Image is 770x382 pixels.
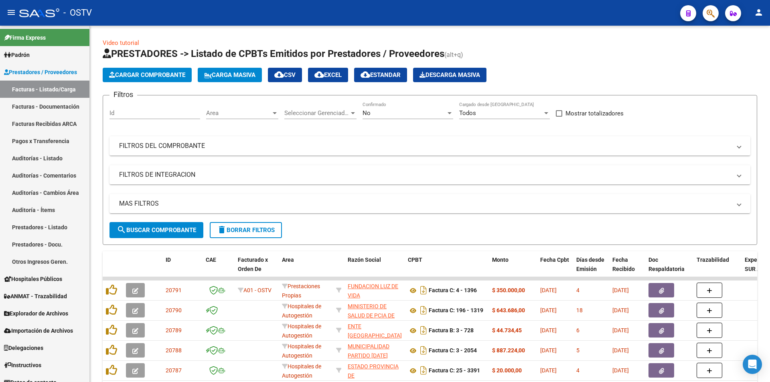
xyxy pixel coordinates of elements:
i: Descargar documento [418,344,429,357]
span: Trazabilidad [697,257,729,263]
span: Area [282,257,294,263]
strong: $ 643.686,00 [492,307,525,313]
span: CAE [206,257,216,263]
span: No [363,109,371,117]
span: [DATE] [540,287,557,293]
strong: Factura C: 4 - 1396 [429,287,477,294]
span: Hospitales de Autogestión [282,363,321,379]
span: Padrón [4,51,30,59]
span: Buscar Comprobante [117,226,196,234]
mat-panel-title: FILTROS DE INTEGRACION [119,170,731,179]
span: [DATE] [540,347,557,354]
span: [DATE] [540,307,557,313]
span: Prestaciones Propias [282,283,320,299]
button: CSV [268,68,302,82]
app-download-masive: Descarga masiva de comprobantes (adjuntos) [413,68,486,82]
span: PRESTADORES -> Listado de CPBTs Emitidos por Prestadores / Proveedores [103,48,444,59]
span: Explorador de Archivos [4,309,68,318]
span: 4 [576,367,580,374]
div: 30673377544 [348,362,401,379]
span: Borrar Filtros [217,226,275,234]
span: 20789 [166,327,182,333]
span: 20787 [166,367,182,374]
mat-icon: search [117,225,126,234]
div: 30999001242 [348,342,401,359]
span: Descarga Masiva [419,71,480,79]
span: Doc Respaldatoria [648,257,685,272]
span: Delegaciones [4,344,43,352]
button: EXCEL [308,68,348,82]
datatable-header-cell: Monto [489,251,537,287]
span: - OSTV [63,4,92,22]
span: Fecha Recibido [612,257,635,272]
span: Hospitales de Autogestión [282,323,321,339]
datatable-header-cell: CAE [203,251,235,287]
mat-icon: person [754,8,764,17]
mat-expansion-panel-header: FILTROS DEL COMPROBANTE [109,136,750,156]
span: Firma Express [4,33,46,42]
mat-panel-title: MAS FILTROS [119,199,731,208]
span: [DATE] [540,367,557,374]
span: Razón Social [348,257,381,263]
i: Descargar documento [418,304,429,317]
i: Descargar documento [418,324,429,337]
span: 20790 [166,307,182,313]
strong: Factura B: 3 - 728 [429,327,474,334]
button: Carga Masiva [198,68,262,82]
span: 6 [576,327,580,333]
span: Hospitales Públicos [4,275,62,283]
i: Descargar documento [418,284,429,297]
span: [DATE] [612,327,629,333]
span: [DATE] [612,287,629,293]
div: 30718899326 [348,322,401,339]
button: Borrar Filtros [210,222,282,238]
button: Estandar [354,68,407,82]
button: Descarga Masiva [413,68,486,82]
mat-expansion-panel-header: MAS FILTROS [109,194,750,213]
datatable-header-cell: Area [279,251,333,287]
datatable-header-cell: Doc Respaldatoria [645,251,693,287]
span: 5 [576,347,580,354]
span: Hospitales de Autogestión [282,343,321,359]
strong: Factura C: 3 - 2054 [429,348,477,354]
mat-icon: cloud_download [314,70,324,79]
strong: $ 887.224,00 [492,347,525,354]
strong: $ 350.000,00 [492,287,525,293]
span: 18 [576,307,583,313]
strong: Factura C: 25 - 3391 [429,368,480,374]
span: [DATE] [540,327,557,333]
span: CPBT [408,257,422,263]
span: 20788 [166,347,182,354]
mat-icon: delete [217,225,227,234]
datatable-header-cell: CPBT [405,251,489,287]
mat-panel-title: FILTROS DEL COMPROBANTE [119,141,731,150]
datatable-header-cell: ID [162,251,203,287]
span: Estandar [361,71,401,79]
span: Seleccionar Gerenciador [284,109,349,117]
datatable-header-cell: Razón Social [344,251,405,287]
span: ENTE [GEOGRAPHIC_DATA][PERSON_NAME] [348,323,402,348]
datatable-header-cell: Días desde Emisión [573,251,609,287]
strong: $ 20.000,00 [492,367,522,374]
mat-icon: cloud_download [361,70,370,79]
span: Instructivos [4,361,41,370]
mat-icon: cloud_download [274,70,284,79]
span: ANMAT - Trazabilidad [4,292,67,301]
span: Fecha Cpbt [540,257,569,263]
button: Cargar Comprobante [103,68,192,82]
i: Descargar documento [418,364,429,377]
span: Mostrar totalizadores [565,109,624,118]
datatable-header-cell: Fecha Recibido [609,251,645,287]
span: CSV [274,71,296,79]
datatable-header-cell: Trazabilidad [693,251,742,287]
mat-icon: menu [6,8,16,17]
span: 4 [576,287,580,293]
strong: $ 44.734,45 [492,327,522,333]
button: Buscar Comprobante [109,222,203,238]
span: Prestadores / Proveedores [4,68,77,77]
datatable-header-cell: Facturado x Orden De [235,251,279,287]
a: Video tutorial [103,39,139,46]
span: Monto [492,257,509,263]
mat-expansion-panel-header: FILTROS DE INTEGRACION [109,165,750,184]
span: [DATE] [612,367,629,374]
